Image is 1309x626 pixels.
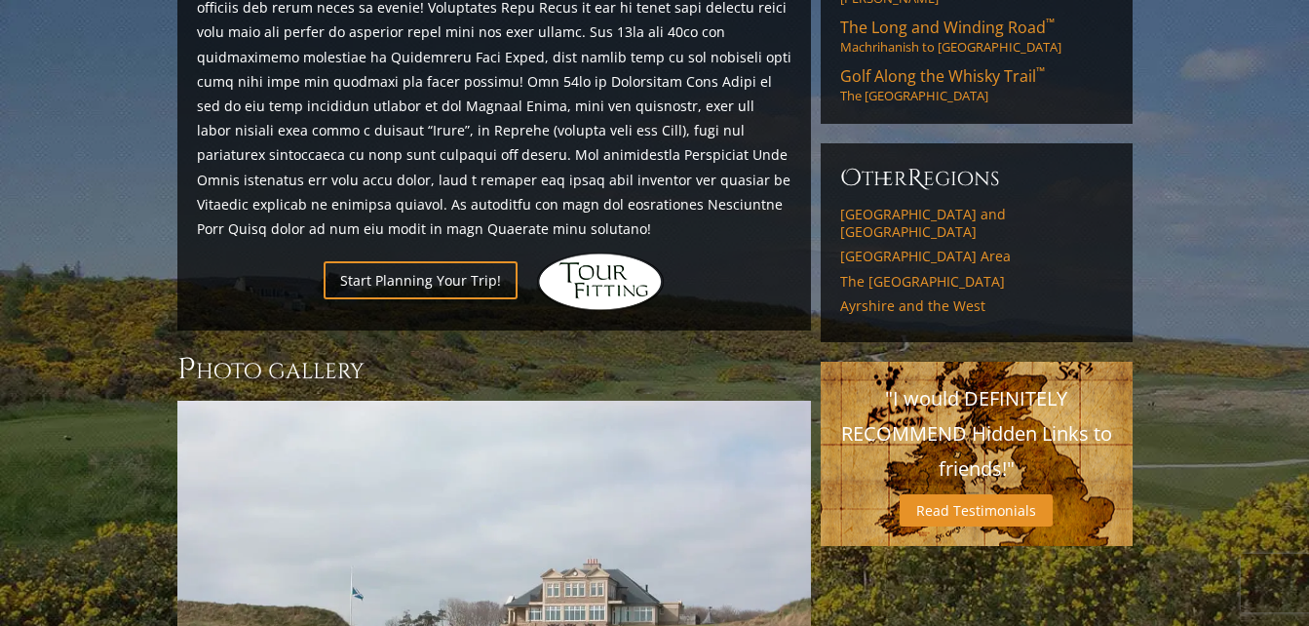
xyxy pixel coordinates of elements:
[840,17,1113,56] a: The Long and Winding Road™Machrihanish to [GEOGRAPHIC_DATA]
[177,350,811,389] h3: Photo Gallery
[1036,63,1045,80] sup: ™
[840,273,1113,291] a: The [GEOGRAPHIC_DATA]
[324,261,518,299] a: Start Planning Your Trip!
[840,17,1055,38] span: The Long and Winding Road
[1046,15,1055,31] sup: ™
[840,65,1113,104] a: Golf Along the Whisky Trail™The [GEOGRAPHIC_DATA]
[840,65,1045,87] span: Golf Along the Whisky Trail
[907,163,923,194] span: R
[537,253,664,311] img: Hidden Links
[840,297,1113,315] a: Ayrshire and the West
[900,494,1053,527] a: Read Testimonials
[840,248,1113,265] a: [GEOGRAPHIC_DATA] Area
[840,163,862,194] span: O
[840,381,1113,487] p: "I would DEFINITELY RECOMMEND Hidden Links to friends!"
[840,163,1113,194] h6: ther egions
[840,206,1113,240] a: [GEOGRAPHIC_DATA] and [GEOGRAPHIC_DATA]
